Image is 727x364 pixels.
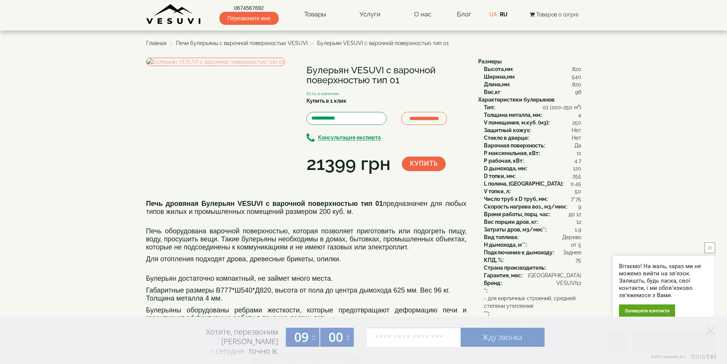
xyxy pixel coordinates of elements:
[306,65,467,86] h1: Булерьян VESUVI с варочной поверхностью тип 01
[177,327,278,357] div: Хотите, перезвоним [PERSON_NAME] точно в:
[146,58,285,66] img: Булерьян VESUVI с варочной поверхностью тип 01
[651,354,687,359] span: Виртуальная АТС
[571,180,581,188] span: 0.45
[528,272,581,279] span: [GEOGRAPHIC_DATA]
[647,354,717,364] a: Виртуальная АТС
[578,203,581,210] span: 9
[484,188,510,194] b: V топки, л:
[306,97,347,105] label: Купить в 1 клик
[317,40,449,46] span: Булерьян VESUVI с варочной поверхностью тип 01
[484,172,581,180] div: :
[484,119,581,126] div: :
[556,279,576,287] span: VESUVI
[484,173,515,179] b: D топки, мм:
[572,65,581,73] span: 820
[146,200,467,215] span: предназначен для любых типов жилых и промышленных помещений размером 200 куб. м.
[478,97,555,103] b: Характеристики булерьянов
[484,211,550,217] b: Время работы, порц. час:
[543,104,581,111] span: 01 (200-250 м³)
[571,241,581,249] span: от 5
[576,218,581,226] span: 12
[484,210,581,218] div: :
[484,272,522,278] b: Гарантия, мес:
[146,200,383,207] b: Печь дровяная Булерьян VESUVI с варочной поверхностью тип 01
[484,219,538,225] b: Вес порции дров, кг:
[461,328,545,347] a: Жду звонка
[484,264,581,272] div: :
[484,149,581,157] div: :
[484,142,545,149] b: Варочная поверхность:
[484,265,545,271] b: Страна производитель:
[484,242,527,248] b: H дымохода, м**:
[484,73,581,81] div: :
[575,88,581,96] span: 96
[619,263,709,299] div: Вітаємо! На жаль, зараз ми не можемо вийти на зв'язок. Залишіть, будь ласка, свої контакти, і ми ...
[318,135,381,141] b: Консультация експерта
[484,180,581,188] div: :
[484,226,581,233] div: :
[572,172,581,180] span: 255
[484,104,495,110] b: Тип:
[146,306,467,322] font: Булерьяны оборудованы ребрами жесткости, которые предотвращают деформацию печи и гарантирует эффе...
[484,88,581,96] div: :
[527,10,581,19] button: Товаров 0 (0грн)
[572,81,581,88] span: 820
[484,127,530,133] b: Защитный кожух:
[572,126,581,134] span: Нет
[484,287,581,294] div: :
[484,135,529,141] b: Стекло в дверце:
[306,151,390,177] div: 21399 грн
[573,165,581,172] span: 120
[574,157,581,165] span: 4.7
[484,65,581,73] div: :
[484,120,549,126] b: V помещения, м.куб. (м3):
[484,142,581,149] div: :
[306,91,339,96] small: Есть в наличии
[402,157,446,171] button: Купить
[146,40,166,46] a: Главная
[578,111,581,119] span: 4
[484,81,581,88] div: :
[575,226,581,233] span: 1.9
[569,210,581,218] span: до 12
[484,203,581,210] div: :
[484,66,513,72] b: Высота,мм
[406,6,439,23] a: О нас
[574,142,581,149] span: Да
[484,112,542,118] b: Толщина металла, мм:
[577,149,581,157] span: 11
[329,328,343,346] span: 00
[572,73,581,81] span: 540
[484,204,566,210] b: Скорость нагрева воз., м3/мин:
[484,111,581,119] div: :
[352,6,388,23] a: Услуги
[146,255,341,263] font: Для отопления подходят дрова, древесные брикеты, опилки.
[484,256,581,264] div: :
[484,272,581,279] div: :
[219,4,279,12] a: 0674567692
[484,257,503,263] b: КПД, %:
[297,6,334,23] a: Товары
[575,188,581,195] span: 50
[484,226,546,233] b: Затраты дров, м3/мес*:
[484,249,554,256] b: Подключение к дымоходу:
[484,234,518,240] b: Вид топлива:
[484,165,527,171] b: D дымохода, мм:
[572,134,581,142] span: Нет
[484,165,581,172] div: :
[146,286,450,302] font: Габаритные размеры В777*Ш540*Д820, высота от пола до центра дымохода 625 мм. Вес 96 кг. Толщина м...
[619,304,675,317] div: Залишити контакти
[575,256,581,264] span: 75
[176,40,308,46] a: Печи булерьяны с варочной поверхностью VESUVI
[484,104,581,111] div: :
[484,81,509,87] b: Длина,мм
[478,58,502,65] b: Размеры
[484,241,581,249] div: :
[500,11,508,18] a: RU
[536,11,579,18] span: Товаров 0 (0грн)
[576,279,581,287] span: 12
[562,233,581,241] span: Дерево
[484,157,581,165] div: :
